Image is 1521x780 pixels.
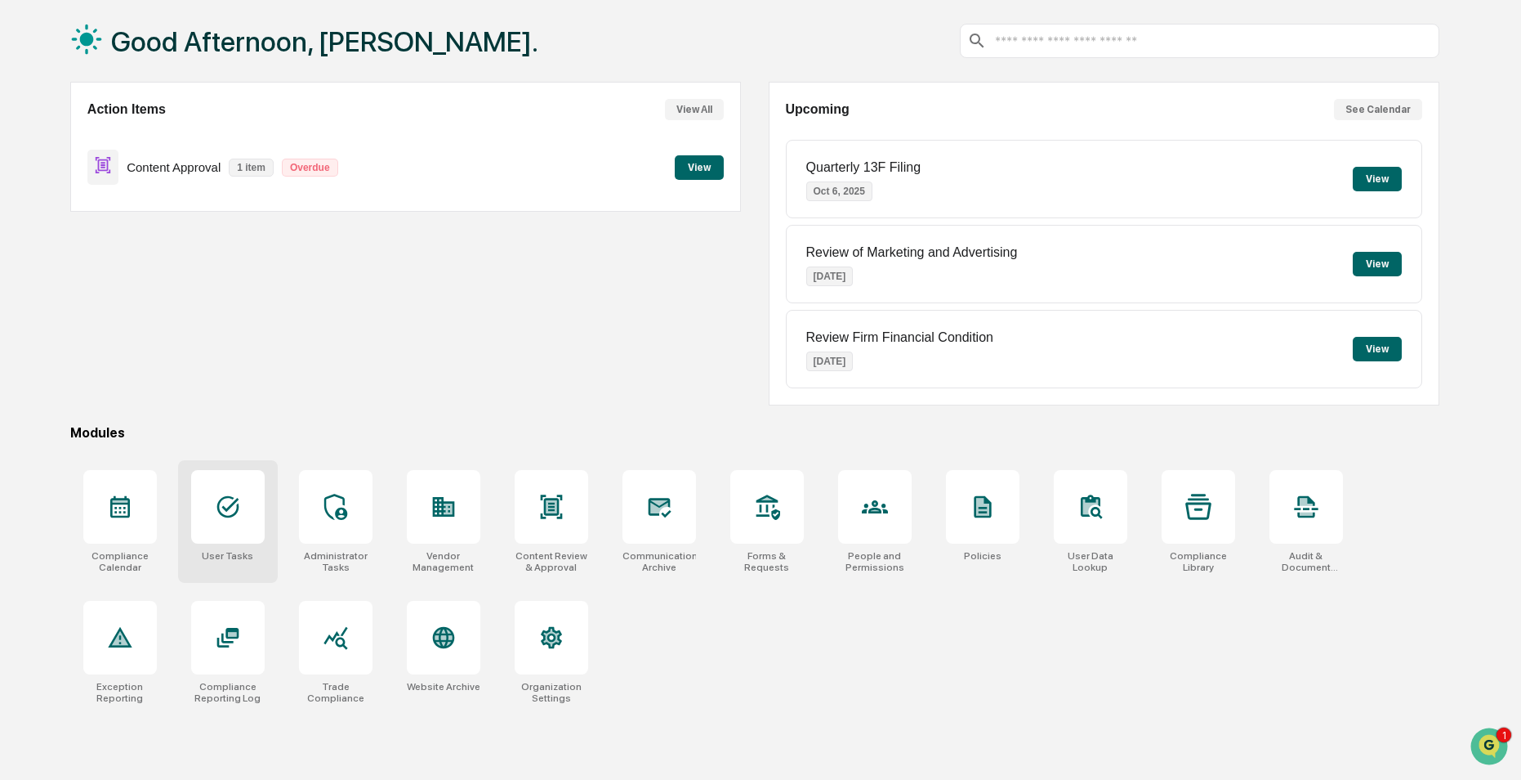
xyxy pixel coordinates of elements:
[806,267,854,286] p: [DATE]
[229,159,274,177] p: 1 item
[111,25,538,58] h1: Good Afternoon, [PERSON_NAME].
[665,99,724,120] button: View All
[16,182,109,195] div: Past conversations
[1162,550,1235,573] div: Compliance Library
[16,292,29,305] div: 🖐️
[407,550,480,573] div: Vendor Management
[163,361,198,374] span: Pylon
[515,550,588,573] div: Content Review & Approval
[1269,550,1343,573] div: Audit & Document Logs
[1469,726,1513,770] iframe: Open customer support
[83,550,157,573] div: Compliance Calendar
[16,207,42,233] img: Jack Rasmussen
[74,125,268,141] div: Start new chat
[16,323,29,336] div: 🔎
[1353,337,1402,361] button: View
[675,159,724,174] a: View
[622,550,696,573] div: Communications Archive
[10,284,112,313] a: 🖐️Preclearance
[806,182,872,201] p: Oct 6, 2025
[145,222,178,235] span: [DATE]
[135,290,203,307] span: Attestations
[299,681,372,704] div: Trade Compliance
[407,681,480,693] div: Website Archive
[74,141,225,155] div: We're available if you need us!
[87,102,166,117] h2: Action Items
[1353,167,1402,191] button: View
[33,223,46,236] img: 1746055101610-c473b297-6a78-478c-a979-82029cc54cd1
[70,425,1439,441] div: Modules
[115,361,198,374] a: Powered byPylon
[806,245,1018,260] p: Review of Marketing and Advertising
[16,125,46,155] img: 1746055101610-c473b297-6a78-478c-a979-82029cc54cd1
[127,160,221,174] p: Content Approval
[282,159,338,177] p: Overdue
[675,155,724,180] button: View
[1353,252,1402,276] button: View
[118,292,132,305] div: 🗄️
[33,321,103,338] span: Data Lookup
[51,222,132,235] span: [PERSON_NAME]
[202,550,253,562] div: User Tasks
[806,160,921,175] p: Quarterly 13F Filing
[83,681,157,704] div: Exception Reporting
[191,681,265,704] div: Compliance Reporting Log
[299,550,372,573] div: Administrator Tasks
[806,330,993,345] p: Review Firm Financial Condition
[33,290,105,307] span: Preclearance
[112,284,209,313] a: 🗄️Attestations
[10,315,109,344] a: 🔎Data Lookup
[806,352,854,371] p: [DATE]
[253,178,297,198] button: See all
[515,681,588,704] div: Organization Settings
[964,550,1001,562] div: Policies
[1334,99,1422,120] button: See Calendar
[16,34,297,61] p: How can we help?
[730,550,804,573] div: Forms & Requests
[136,222,141,235] span: •
[34,125,64,155] img: 8933085812038_c878075ebb4cc5468115_72.jpg
[838,550,912,573] div: People and Permissions
[278,130,297,150] button: Start new chat
[1054,550,1127,573] div: User Data Lookup
[786,102,850,117] h2: Upcoming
